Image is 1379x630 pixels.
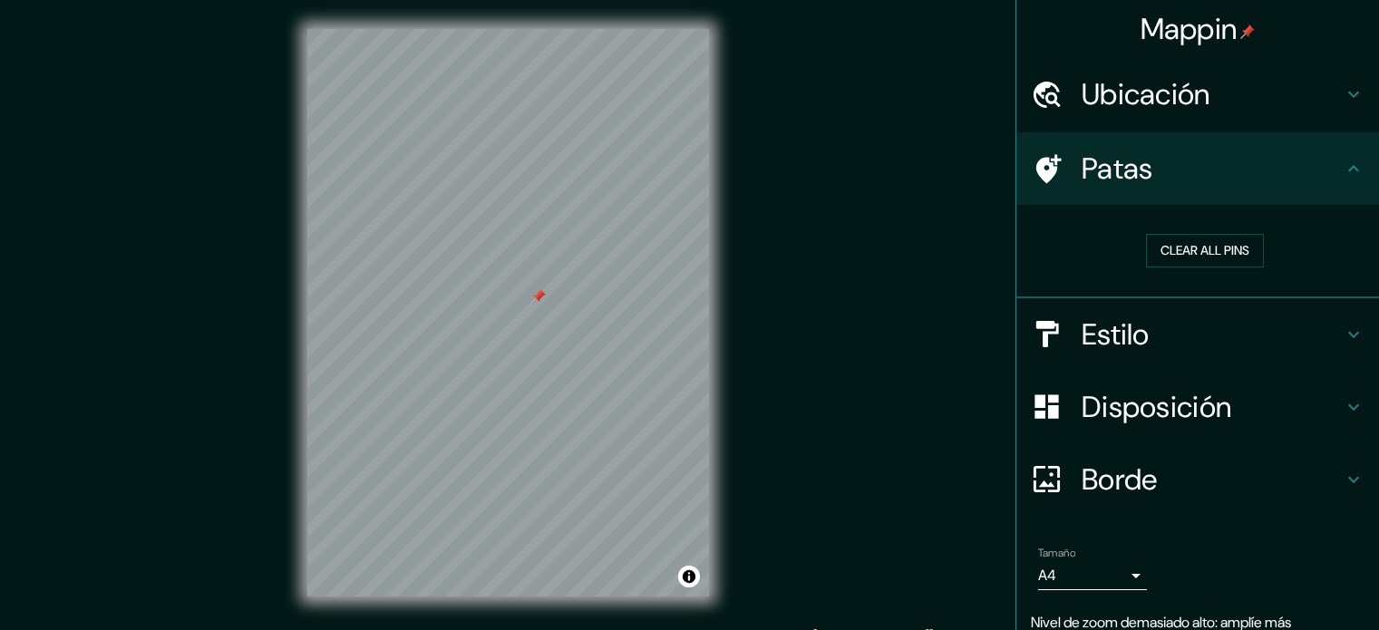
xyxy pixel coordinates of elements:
[1038,546,1075,560] font: Tamaño
[1038,561,1147,590] div: A4
[1016,58,1379,131] div: Ubicación
[1218,559,1359,610] iframe: Lanzador de widgets de ayuda
[1016,298,1379,371] div: Estilo
[1082,388,1231,426] font: Disposición
[678,566,700,587] button: Activar o desactivar atribución
[1082,150,1153,188] font: Patas
[307,29,709,596] canvas: Mapa
[1016,132,1379,205] div: Patas
[1016,371,1379,443] div: Disposición
[1141,10,1238,48] font: Mappin
[1016,443,1379,516] div: Borde
[1240,24,1255,39] img: pin-icon.png
[1082,75,1210,113] font: Ubicación
[1038,566,1056,585] font: A4
[1082,315,1150,354] font: Estilo
[1146,234,1264,267] button: Clear all pins
[1082,460,1158,499] font: Borde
